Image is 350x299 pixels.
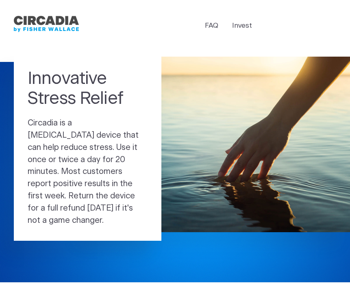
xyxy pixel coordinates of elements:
img: circadia_bfw.png [14,14,79,34]
p: Circadia is a [MEDICAL_DATA] device that can help reduce stress. Use it once or twice a day for 2... [28,117,148,226]
a: Circadia [14,14,79,34]
a: FAQ [205,20,218,31]
h1: Innovative Stress Relief [28,69,148,109]
a: Invest [232,20,252,31]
